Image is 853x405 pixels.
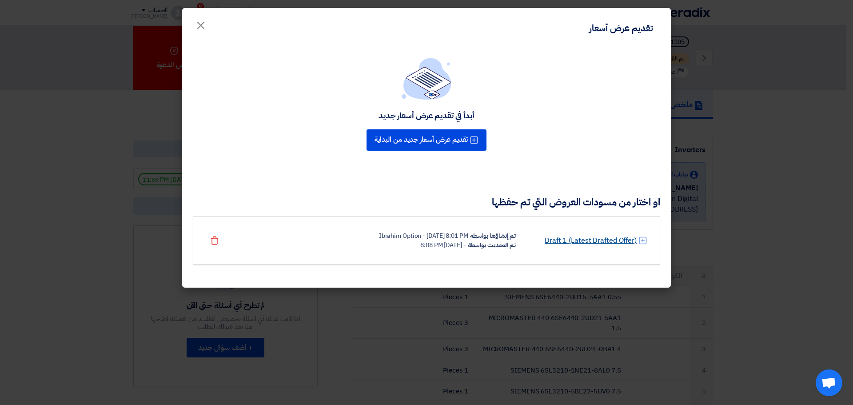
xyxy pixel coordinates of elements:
[545,235,637,246] a: Draft 1 (Latest Drafted Offer)
[816,369,842,396] a: Open chat
[468,241,516,250] div: تم التحديث بواسطة
[470,231,516,241] div: تم إنشاؤها بواسطة
[188,14,213,32] button: Close
[420,241,466,250] div: - [DATE] 8:08 PM
[195,12,206,38] span: ×
[379,110,474,120] div: أبدأ في تقديم عرض أسعار جديد
[402,58,451,100] img: empty_state_list.svg
[589,21,653,35] div: تقديم عرض أسعار
[367,129,486,151] button: تقديم عرض أسعار جديد من البداية
[193,196,660,209] h3: او اختار من مسودات العروض التي تم حفظها
[379,231,468,241] div: Ibrahim Option - [DATE] 8:01 PM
